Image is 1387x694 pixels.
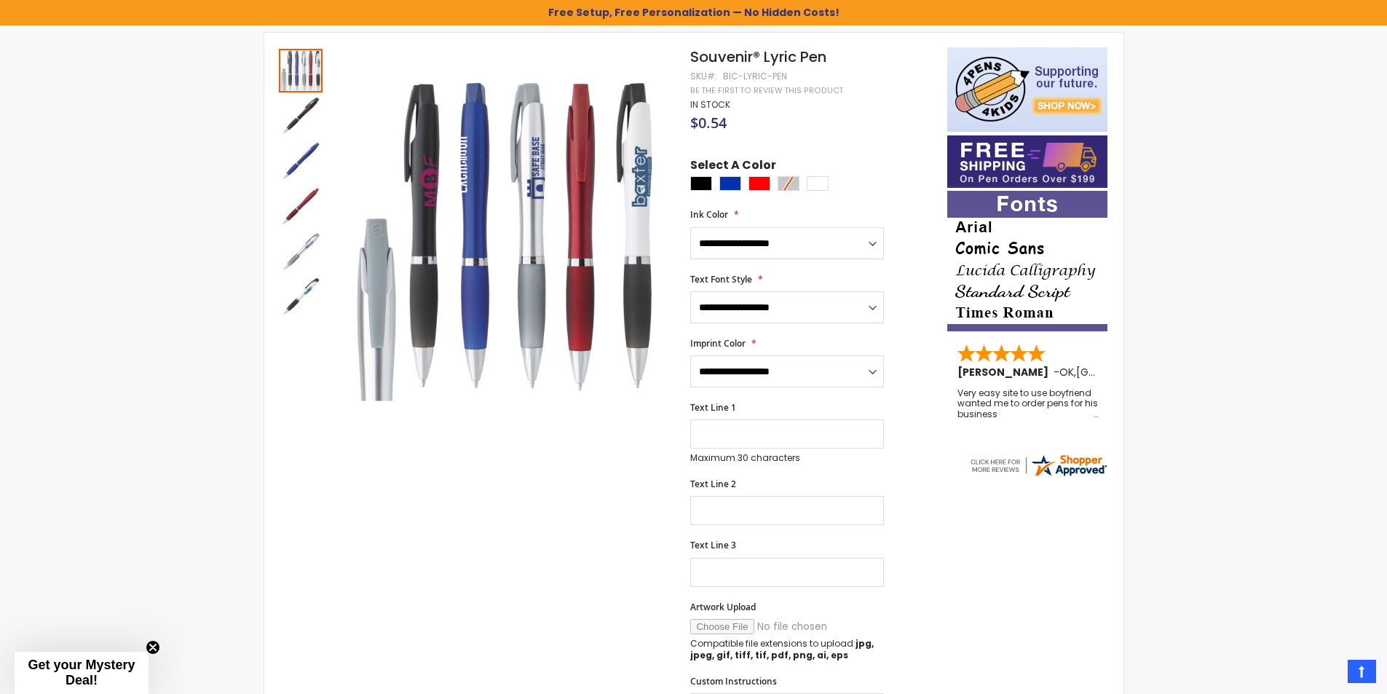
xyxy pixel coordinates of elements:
div: Souvenir® Lyric Pen [279,228,324,273]
span: - , [1054,365,1183,379]
a: Top [1348,660,1376,683]
strong: jpg, jpeg, gif, tiff, tif, pdf, png, ai, eps [690,637,874,661]
span: Select A Color [690,157,776,177]
span: Souvenir® Lyric Pen [690,47,826,67]
div: Souvenir® Lyric Pen [279,273,323,318]
div: White [807,176,829,191]
img: Free shipping on orders over $199 [947,135,1107,188]
span: Text Line 1 [690,401,736,414]
span: Artwork Upload [690,601,756,613]
span: Ink Color [690,208,728,221]
p: Maximum 30 characters [690,452,884,464]
img: font-personalization-examples [947,191,1107,331]
span: Text Font Style [690,273,752,285]
span: In stock [690,98,730,111]
div: Souvenir® Lyric Pen [279,138,324,183]
img: Souvenir® Lyric Pen [279,275,323,318]
img: Souvenir® Lyric Pen [279,139,323,183]
div: Souvenir® Lyric Pen [279,183,324,228]
div: Souvenir® Lyric Pen [279,92,324,138]
strong: SKU [690,70,717,82]
span: Text Line 2 [690,478,736,490]
div: Bic-Lyric-Pen [723,71,787,82]
img: Souvenir® Lyric Pen [279,229,323,273]
div: Red [748,176,770,191]
span: $0.54 [690,113,727,133]
img: Souvenir® Lyric Pen [339,68,671,401]
span: Custom Instructions [690,675,777,687]
button: Close teaser [146,640,160,655]
div: Black [690,176,712,191]
p: Compatible file extensions to upload: [690,638,884,661]
img: 4pens.com widget logo [968,452,1108,478]
a: 4pens.com certificate URL [968,469,1108,481]
span: OK [1059,365,1074,379]
span: Text Line 3 [690,539,736,551]
img: 4pens 4 kids [947,47,1107,132]
div: Availability [690,99,730,111]
div: Blue [719,176,741,191]
span: Get your Mystery Deal! [28,658,135,687]
span: [GEOGRAPHIC_DATA] [1076,365,1183,379]
div: Souvenir® Lyric Pen [279,47,324,92]
img: Souvenir® Lyric Pen [279,184,323,228]
div: Get your Mystery Deal!Close teaser [15,652,149,694]
span: Imprint Color [690,337,746,350]
img: Souvenir® Lyric Pen [279,94,323,138]
span: [PERSON_NAME] [957,365,1054,379]
a: Be the first to review this product [690,85,843,96]
div: Very easy site to use boyfriend wanted me to order pens for his business [957,388,1099,419]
